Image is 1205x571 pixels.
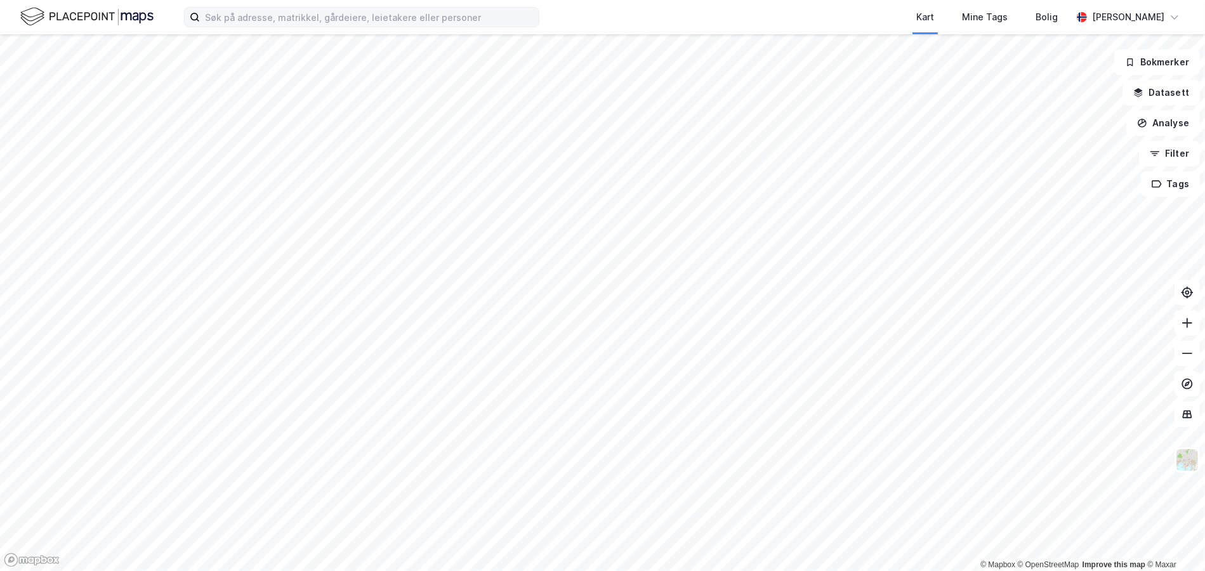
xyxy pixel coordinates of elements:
button: Filter [1139,141,1200,166]
iframe: Chat Widget [1142,510,1205,571]
div: Bolig [1036,10,1058,25]
img: logo.f888ab2527a4732fd821a326f86c7f29.svg [20,6,154,28]
button: Datasett [1123,80,1200,105]
div: Mine Tags [962,10,1008,25]
input: Søk på adresse, matrikkel, gårdeiere, leietakere eller personer [200,8,539,27]
div: Kart [916,10,934,25]
button: Analyse [1126,110,1200,136]
a: Mapbox [980,560,1015,569]
a: OpenStreetMap [1018,560,1079,569]
div: [PERSON_NAME] [1092,10,1164,25]
div: Kontrollprogram for chat [1142,510,1205,571]
a: Improve this map [1083,560,1145,569]
button: Tags [1141,171,1200,197]
img: Z [1175,448,1199,472]
a: Mapbox homepage [4,553,60,567]
button: Bokmerker [1114,49,1200,75]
